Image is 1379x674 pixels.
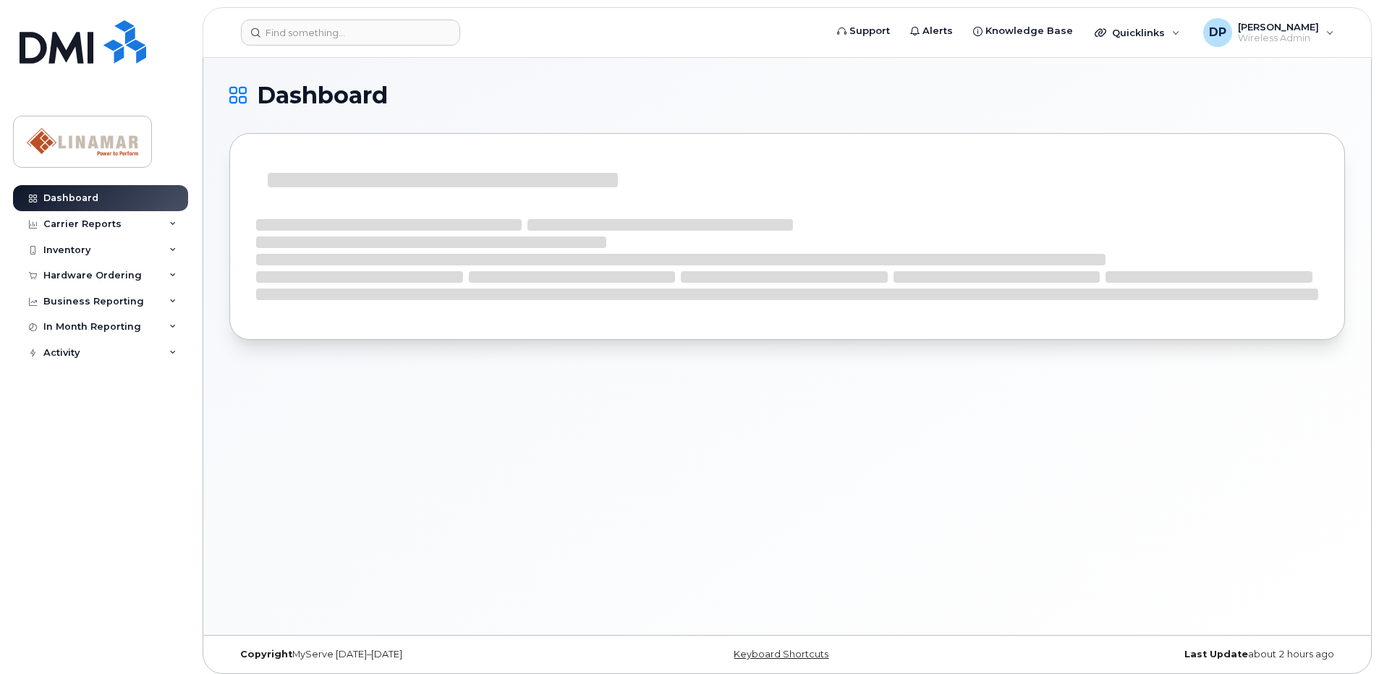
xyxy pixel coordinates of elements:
strong: Last Update [1184,649,1248,660]
div: about 2 hours ago [973,649,1345,660]
strong: Copyright [240,649,292,660]
span: Dashboard [257,85,388,106]
a: Keyboard Shortcuts [734,649,828,660]
div: MyServe [DATE]–[DATE] [229,649,601,660]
